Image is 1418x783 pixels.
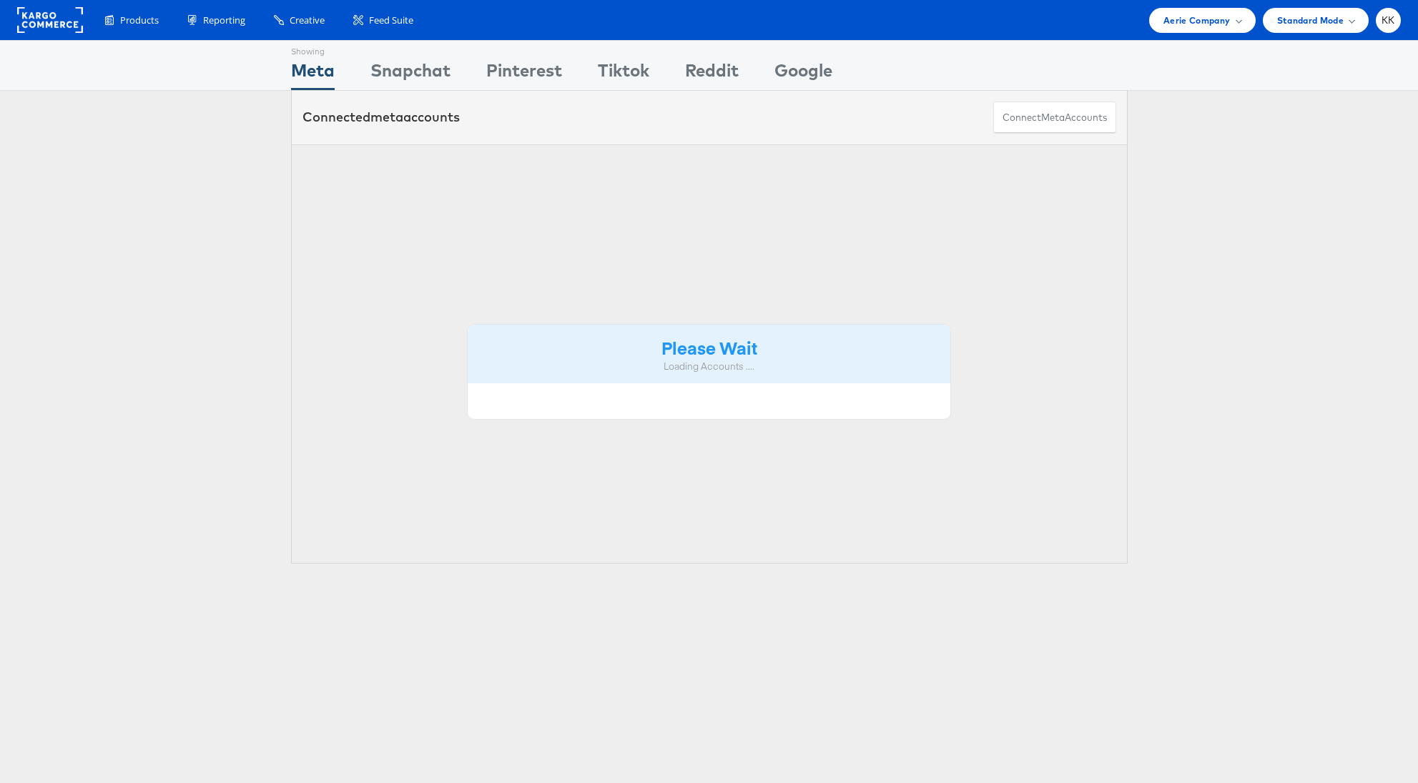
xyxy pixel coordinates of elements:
[369,14,413,27] span: Feed Suite
[290,14,325,27] span: Creative
[685,58,739,90] div: Reddit
[370,58,450,90] div: Snapchat
[291,58,335,90] div: Meta
[598,58,649,90] div: Tiktok
[120,14,159,27] span: Products
[1277,13,1344,28] span: Standard Mode
[774,58,832,90] div: Google
[370,109,403,125] span: meta
[486,58,562,90] div: Pinterest
[1163,13,1230,28] span: Aerie Company
[302,108,460,127] div: Connected accounts
[993,102,1116,134] button: ConnectmetaAccounts
[1382,16,1395,25] span: KK
[291,41,335,58] div: Showing
[203,14,245,27] span: Reporting
[661,335,757,359] strong: Please Wait
[478,360,940,373] div: Loading Accounts ....
[1041,111,1065,124] span: meta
